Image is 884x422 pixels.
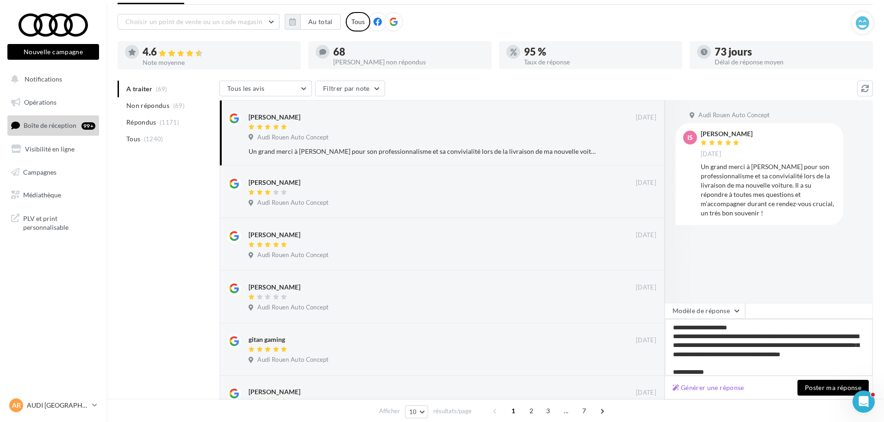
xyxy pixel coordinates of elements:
[559,403,573,418] span: ...
[143,59,293,66] div: Note moyenne
[853,391,875,413] iframe: Intercom live chat
[669,382,748,393] button: Générer une réponse
[257,251,329,259] span: Audi Rouen Auto Concept
[701,150,721,158] span: [DATE]
[144,135,163,143] span: (1240)
[23,212,95,232] span: PLV et print personnalisable
[219,81,312,96] button: Tous les avis
[636,389,656,397] span: [DATE]
[6,139,101,159] a: Visibilité en ligne
[12,401,21,410] span: AR
[524,403,539,418] span: 2
[126,118,156,127] span: Répondus
[249,387,300,397] div: [PERSON_NAME]
[126,134,140,144] span: Tous
[285,14,341,30] button: Au total
[524,59,675,65] div: Taux de réponse
[6,115,101,135] a: Boîte de réception99+
[249,147,596,156] div: Un grand merci à [PERSON_NAME] pour son professionnalisme et sa convivialité lors de la livraison...
[7,397,99,414] a: AR AUDI [GEOGRAPHIC_DATA]
[249,178,300,187] div: [PERSON_NAME]
[6,93,101,112] a: Opérations
[379,407,400,416] span: Afficher
[715,59,865,65] div: Délai de réponse moyen
[409,408,417,416] span: 10
[23,191,61,199] span: Médiathèque
[541,403,555,418] span: 3
[249,113,300,122] div: [PERSON_NAME]
[315,81,385,96] button: Filtrer par note
[7,44,99,60] button: Nouvelle campagne
[6,163,101,182] a: Campagnes
[143,47,293,57] div: 4.6
[333,59,484,65] div: [PERSON_NAME] non répondus
[687,133,693,142] span: Is
[524,47,675,57] div: 95 %
[24,121,76,129] span: Boîte de réception
[25,145,75,153] span: Visibilité en ligne
[25,75,62,83] span: Notifications
[346,12,370,31] div: Tous
[433,407,472,416] span: résultats/page
[6,185,101,205] a: Médiathèque
[227,84,265,92] span: Tous les avis
[636,113,656,122] span: [DATE]
[249,283,300,292] div: [PERSON_NAME]
[249,230,300,239] div: [PERSON_NAME]
[333,47,484,57] div: 68
[173,102,185,109] span: (69)
[665,303,745,319] button: Modèle de réponse
[636,283,656,292] span: [DATE]
[23,168,56,176] span: Campagnes
[118,14,280,30] button: Choisir un point de vente ou un code magasin
[405,405,429,418] button: 10
[257,356,329,364] span: Audi Rouen Auto Concept
[27,401,88,410] p: AUDI [GEOGRAPHIC_DATA]
[81,122,95,130] div: 99+
[6,208,101,236] a: PLV et print personnalisable
[257,199,329,207] span: Audi Rouen Auto Concept
[24,98,56,106] span: Opérations
[636,336,656,345] span: [DATE]
[698,111,770,120] span: Audi Rouen Auto Concept
[715,47,865,57] div: 73 jours
[701,131,753,137] div: [PERSON_NAME]
[257,303,329,312] span: Audi Rouen Auto Concept
[636,179,656,187] span: [DATE]
[300,14,341,30] button: Au total
[6,69,97,89] button: Notifications
[506,403,521,418] span: 1
[160,119,179,126] span: (1171)
[125,18,262,25] span: Choisir un point de vente ou un code magasin
[249,335,285,344] div: gitan gaming
[126,101,169,110] span: Non répondus
[257,133,329,142] span: Audi Rouen Auto Concept
[636,231,656,239] span: [DATE]
[701,162,836,218] div: Un grand merci à [PERSON_NAME] pour son professionnalisme et sa convivialité lors de la livraison...
[577,403,591,418] span: 7
[797,380,869,396] button: Poster ma réponse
